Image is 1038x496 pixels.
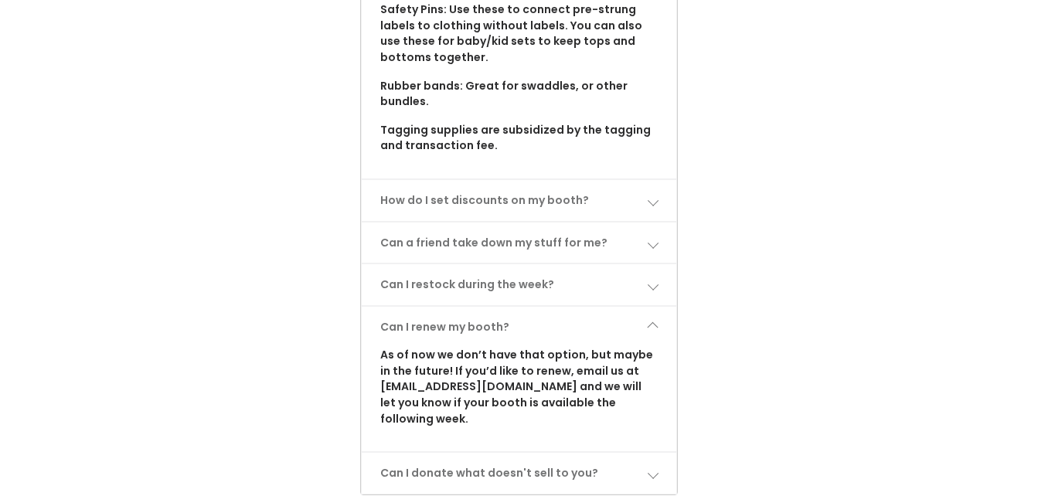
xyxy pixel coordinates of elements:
[362,180,676,221] a: How do I set discounts on my booth?
[380,122,657,154] p: Tagging supplies are subsidized by the tagging and transaction fee.
[362,264,676,305] a: Can I restock during the week?
[362,453,676,494] a: Can I donate what doesn't sell to you?
[380,78,657,110] p: Rubber bands: Great for swaddles, or other bundles.
[362,307,676,348] a: Can I renew my booth?
[380,347,657,426] p: As of now we don’t have that option, but maybe in the future! If you’d like to renew, email us at...
[362,223,676,263] a: Can a friend take down my stuff for me?
[380,2,657,65] p: Safety Pins: Use these to connect pre-strung labels to clothing without labels. You can also use ...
